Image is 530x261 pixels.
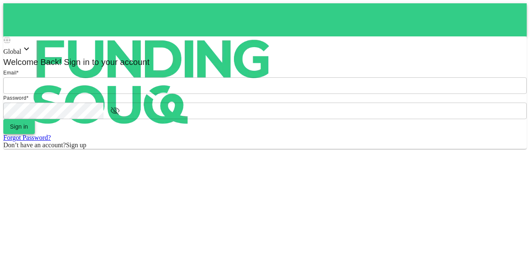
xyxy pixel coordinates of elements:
a: logo [3,3,527,36]
div: Global [3,44,527,55]
input: email [3,77,527,94]
button: Sign in [3,119,35,134]
a: Forgot Password? [3,134,51,141]
span: Sign up [66,141,86,148]
img: logo [3,3,301,160]
span: Welcome Back! [3,57,62,67]
span: Sign in to your account [62,57,150,67]
input: password [3,103,104,119]
span: Email [3,70,17,76]
span: Don’t have an account? [3,141,66,148]
span: Password [3,95,26,101]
